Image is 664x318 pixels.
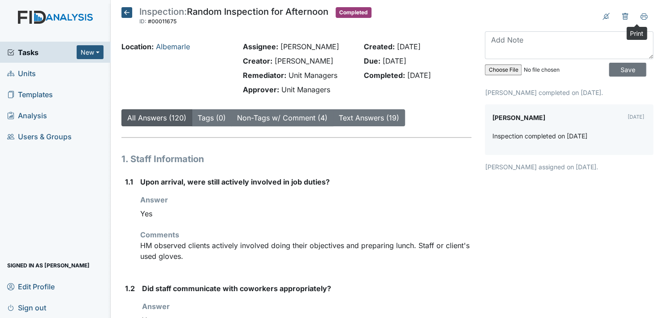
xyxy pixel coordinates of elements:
small: [DATE] [628,114,644,120]
span: Inspection: [139,6,187,17]
span: ID: [139,18,147,25]
span: [PERSON_NAME] [274,56,333,65]
span: Unit Managers [288,71,337,80]
a: Tags (0) [198,113,226,122]
h1: 1. Staff Information [121,152,471,166]
label: [PERSON_NAME] [492,112,545,124]
span: Templates [7,87,53,101]
strong: Answer [142,302,170,311]
a: Non-Tags w/ Comment (4) [237,113,328,122]
a: Albemarle [156,42,190,51]
p: [PERSON_NAME] completed on [DATE]. [485,88,653,97]
span: [DATE] [407,71,431,80]
strong: Created: [364,42,395,51]
strong: Approver: [242,85,279,94]
p: HM observed clients actively involved doing their objectives and preparing lunch. Staff or client... [140,240,471,262]
label: 1.1 [125,176,133,187]
label: 1.2 [125,283,135,294]
label: Comments [140,229,179,240]
p: [PERSON_NAME] assigned on [DATE]. [485,162,653,172]
span: #00011675 [148,18,177,25]
strong: Answer [140,195,168,204]
span: Unit Managers [281,85,330,94]
span: Sign out [7,301,46,314]
button: New [77,45,103,59]
strong: Location: [121,42,154,51]
strong: Assignee: [242,42,278,51]
button: All Answers (120) [121,109,192,126]
input: Save [609,63,646,77]
a: Tasks [7,47,77,58]
strong: Remediator: [242,71,286,80]
strong: Creator: [242,56,272,65]
label: Upon arrival, were still actively involved in job duties? [140,176,330,187]
div: Print [626,27,647,40]
div: Random Inspection for Afternoon [139,7,328,27]
button: Tags (0) [192,109,232,126]
p: Inspection completed on [DATE] [492,131,587,141]
span: Completed [336,7,371,18]
a: All Answers (120) [127,113,186,122]
span: [PERSON_NAME] [280,42,339,51]
span: Users & Groups [7,129,72,143]
span: Analysis [7,108,47,122]
strong: Completed: [364,71,405,80]
span: [DATE] [397,42,421,51]
span: Signed in as [PERSON_NAME] [7,258,90,272]
button: Non-Tags w/ Comment (4) [231,109,333,126]
div: Yes [140,205,471,222]
button: Text Answers (19) [333,109,405,126]
a: Text Answers (19) [339,113,399,122]
label: Did staff communicate with coworkers appropriately? [142,283,331,294]
span: Units [7,66,36,80]
span: [DATE] [383,56,406,65]
span: Edit Profile [7,279,55,293]
strong: Due: [364,56,380,65]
